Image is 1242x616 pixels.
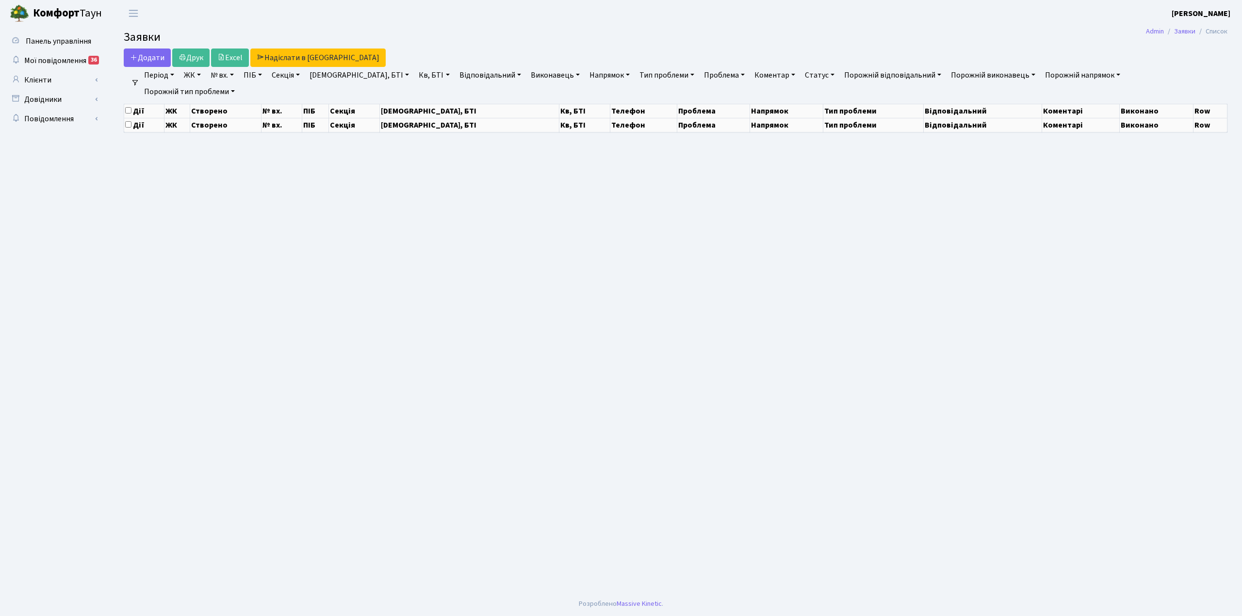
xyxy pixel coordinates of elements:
a: [DEMOGRAPHIC_DATA], БТІ [306,67,413,83]
th: Коментарі [1042,118,1120,132]
a: Період [140,67,178,83]
a: Клієнти [5,70,102,90]
th: ЖК [164,118,190,132]
a: Massive Kinetic [617,599,662,609]
a: Excel [211,49,249,67]
th: Створено [190,118,261,132]
a: Друк [172,49,210,67]
a: Порожній відповідальний [840,67,945,83]
span: Таун [33,5,102,22]
a: Повідомлення [5,109,102,129]
span: Мої повідомлення [24,55,86,66]
div: Розроблено . [579,599,663,609]
th: Напрямок [750,104,823,118]
th: Відповідальний [924,118,1042,132]
th: ПІБ [302,104,329,118]
th: Секція [329,104,380,118]
th: Коментарі [1042,104,1120,118]
a: Кв, БТІ [415,67,453,83]
th: Виконано [1119,118,1193,132]
a: Секція [268,67,304,83]
a: Проблема [700,67,749,83]
div: 36 [88,56,99,65]
th: Проблема [677,118,750,132]
a: Мої повідомлення36 [5,51,102,70]
th: Row [1193,104,1227,118]
span: Додати [130,52,164,63]
button: Переключити навігацію [121,5,146,21]
th: ЖК [164,104,190,118]
a: Панель управління [5,32,102,51]
a: ЖК [180,67,205,83]
span: Панель управління [26,36,91,47]
a: Виконавець [527,67,584,83]
th: ПІБ [302,118,329,132]
a: Надіслати в [GEOGRAPHIC_DATA] [250,49,386,67]
th: Дії [124,104,164,118]
img: logo.png [10,4,29,23]
a: [PERSON_NAME] [1172,8,1230,19]
th: Тип проблеми [823,104,923,118]
a: Статус [801,67,838,83]
a: ПІБ [240,67,266,83]
a: Довідники [5,90,102,109]
th: Дії [124,118,164,132]
a: Порожній виконавець [947,67,1039,83]
b: Комфорт [33,5,80,21]
th: Відповідальний [924,104,1042,118]
th: Телефон [610,104,677,118]
th: Створено [190,104,261,118]
a: Коментар [751,67,799,83]
a: Тип проблеми [636,67,698,83]
a: Заявки [1174,26,1195,36]
li: Список [1195,26,1227,37]
th: Телефон [610,118,677,132]
th: Кв, БТІ [559,104,610,118]
th: № вх. [261,118,302,132]
nav: breadcrumb [1131,21,1242,42]
a: Додати [124,49,171,67]
span: Заявки [124,29,161,46]
th: Проблема [677,104,750,118]
th: [DEMOGRAPHIC_DATA], БТІ [379,104,559,118]
th: Row [1193,118,1227,132]
a: Порожній тип проблеми [140,83,239,100]
a: № вх. [207,67,238,83]
th: Кв, БТІ [559,118,610,132]
a: Напрямок [586,67,634,83]
th: Виконано [1119,104,1193,118]
a: Порожній напрямок [1041,67,1124,83]
th: Секція [329,118,380,132]
th: Напрямок [750,118,823,132]
th: [DEMOGRAPHIC_DATA], БТІ [379,118,559,132]
th: Тип проблеми [823,118,923,132]
a: Відповідальний [456,67,525,83]
a: Admin [1146,26,1164,36]
th: № вх. [261,104,302,118]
